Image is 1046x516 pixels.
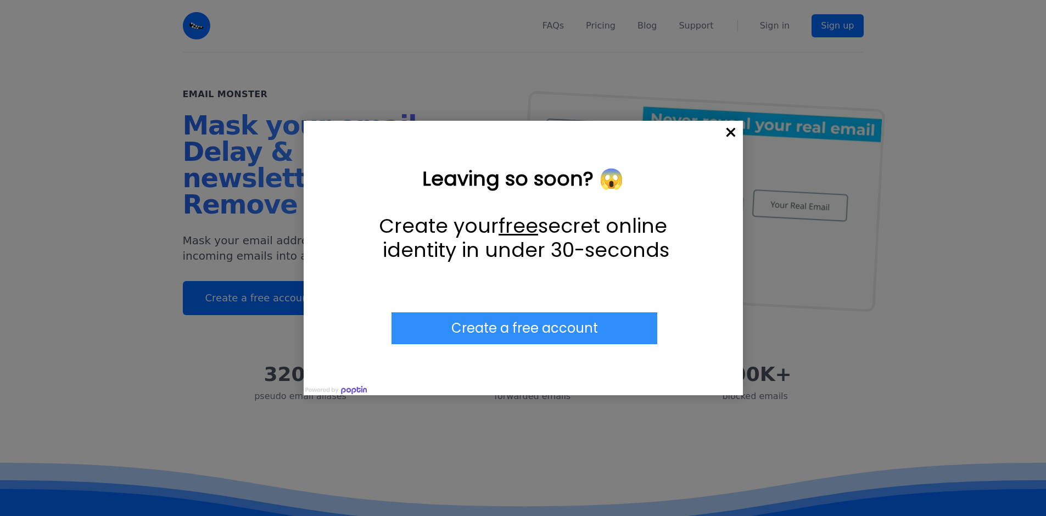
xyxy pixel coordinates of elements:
strong: Leaving so soon? 😱 [422,165,624,193]
div: Leaving so soon? 😱 Create your free secret online identity in under 30-seconds [359,167,688,261]
p: Create your secret online identity in under 30-seconds [359,214,688,261]
span: × [719,121,743,145]
div: Close popup [719,121,743,145]
div: Submit [391,312,657,344]
u: free [499,212,538,240]
img: Powered by poptin [304,384,368,395]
